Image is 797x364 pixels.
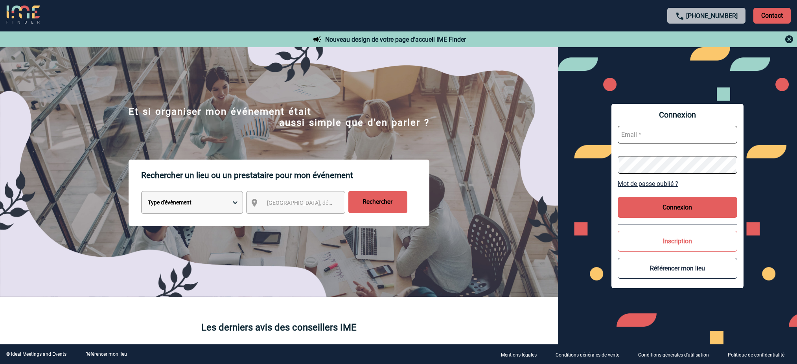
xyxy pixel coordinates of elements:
p: Contact [753,8,791,24]
span: Connexion [618,110,737,119]
div: © Ideal Meetings and Events [6,351,66,357]
a: Référencer mon lieu [85,351,127,357]
input: Rechercher [348,191,407,213]
img: call-24-px.png [675,11,685,21]
span: [GEOGRAPHIC_DATA], département, région... [267,200,376,206]
a: Mentions légales [495,351,549,358]
button: Connexion [618,197,737,218]
a: Politique de confidentialité [722,351,797,358]
a: [PHONE_NUMBER] [686,12,738,20]
a: Conditions générales de vente [549,351,632,358]
a: Mot de passe oublié ? [618,180,737,188]
p: Conditions générales d'utilisation [638,352,709,358]
button: Référencer mon lieu [618,258,737,279]
p: Politique de confidentialité [728,352,784,358]
p: Conditions générales de vente [556,352,619,358]
p: Mentions légales [501,352,537,358]
p: Rechercher un lieu ou un prestataire pour mon événement [141,160,429,191]
a: Conditions générales d'utilisation [632,351,722,358]
button: Inscription [618,231,737,252]
input: Email * [618,126,737,143]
